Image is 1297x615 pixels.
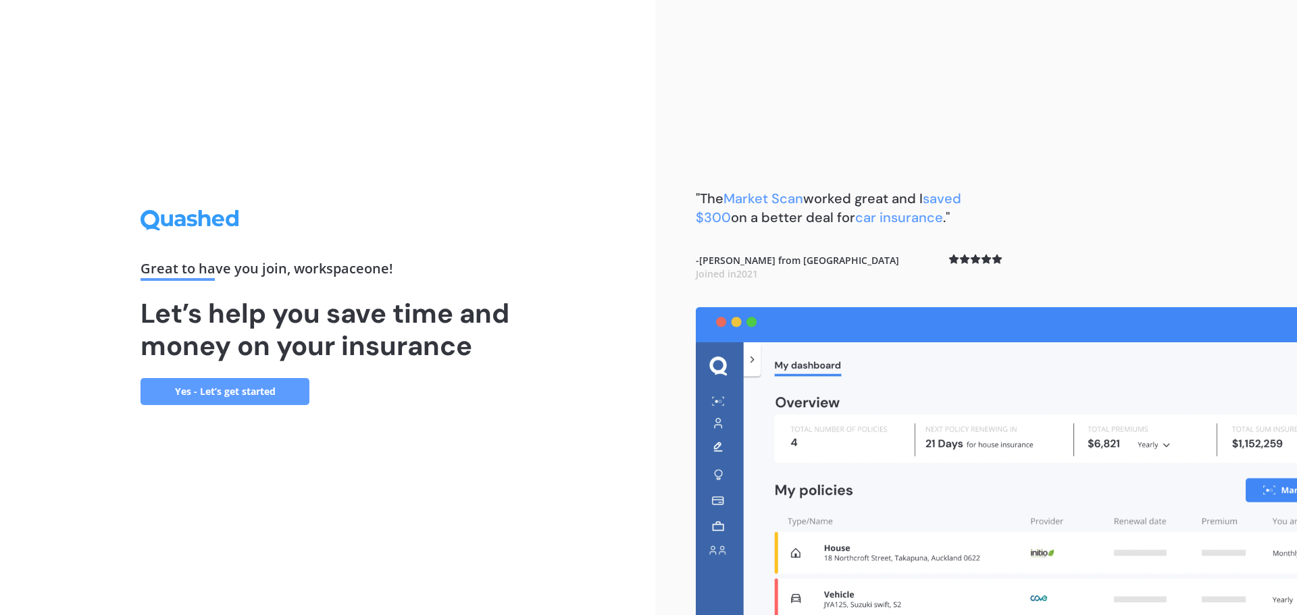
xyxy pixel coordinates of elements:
[141,262,515,281] div: Great to have you join , workspaceone !
[696,267,758,280] span: Joined in 2021
[141,378,309,405] a: Yes - Let’s get started
[696,307,1297,615] img: dashboard.webp
[696,190,961,226] span: saved $300
[141,297,515,362] h1: Let’s help you save time and money on your insurance
[855,209,943,226] span: car insurance
[723,190,803,207] span: Market Scan
[696,254,899,280] b: - [PERSON_NAME] from [GEOGRAPHIC_DATA]
[696,190,961,226] b: "The worked great and I on a better deal for ."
